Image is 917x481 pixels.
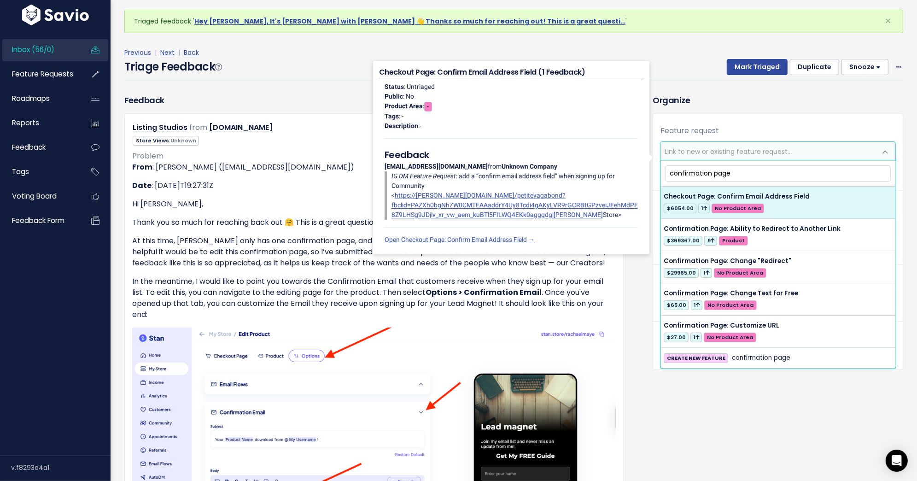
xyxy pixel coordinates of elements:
strong: Unknown Company [502,163,557,170]
a: Feedback form [2,210,76,231]
span: - [420,122,421,129]
span: $27.00 [664,333,689,342]
span: Store Views: [133,136,199,146]
p: In the meantime, I would like to point you towards the Confirmation Email that customers receive ... [132,276,616,320]
a: Next [160,48,175,57]
span: - [424,102,432,111]
div: Open Intercom Messenger [886,450,908,472]
span: Checkout Page: Confirm Email Address Field [664,192,810,201]
span: No Product Area [704,300,756,310]
span: $65.00 [664,300,689,310]
button: Close [876,10,900,32]
p: : [PERSON_NAME] ([EMAIL_ADDRESS][DOMAIN_NAME]) [132,162,616,173]
a: Previous [124,48,151,57]
a: Inbox (56/0) [2,39,76,60]
a: Open Checkout Page: Confirm Email Address Field → [385,236,535,243]
img: logo-white.9d6f32f41409.svg [20,5,91,25]
span: $6054.00 [664,204,696,213]
a: Tags [2,161,76,182]
span: Confirmation Page: Change Text for Free [664,289,798,298]
span: $29965.00 [664,268,699,278]
span: 1 [690,333,702,342]
strong: Options > Confirmation Email [426,287,542,298]
button: Duplicate [790,59,839,76]
strong: Description [385,122,418,129]
p: : [DATE]T19:27:31Z [132,180,616,191]
strong: Date [132,180,152,191]
a: Hey [PERSON_NAME], It's [PERSON_NAME] with [PERSON_NAME] 👋 Thanks so much for reaching out! This ... [194,17,625,26]
div: v.f8293e4a1 [11,456,111,480]
a: Listing Studios [133,122,187,133]
span: Voting Board [12,191,57,201]
p: At this time, [PERSON_NAME] only has one confirmation page, and it is not editable. I am so sorry... [132,235,616,269]
span: Roadmaps [12,94,50,103]
button: Mark Triaged [727,59,788,76]
strong: CREATE NEW FEATURE [667,354,725,362]
span: 1 [701,268,712,278]
a: [DOMAIN_NAME] [209,122,273,133]
p: : add a “confirm email address field” when signing up for Community < Store> [391,171,638,220]
span: No Product Area [712,204,764,213]
h4: Checkout Page: Confirm Email Address Field (1 Feedback) [379,67,643,78]
button: Snooze [841,59,888,76]
a: Feature Requests [2,64,76,85]
p: Thank you so much for reaching back out 🤗 This is a great question! [132,217,616,228]
span: × [885,13,891,29]
span: Inbox (56/0) [12,45,54,54]
h5: Feedback [385,148,638,162]
h4: Triage Feedback [124,59,222,75]
strong: Public [385,93,403,100]
span: No Product Area [714,268,766,278]
a: https://[PERSON_NAME][DOMAIN_NAME]/petitevagabond?fbclid=PAZXh0bgNhZW0CMTEAAaddrY4Uy8Tcdi4gAKyLVR... [391,192,638,218]
span: from [189,122,207,133]
em: IG DM Feature Request [391,172,456,180]
span: Product [719,236,748,246]
strong: Product Area [385,102,423,110]
a: Voting Board [2,186,76,207]
a: Roadmaps [2,88,76,109]
a: Feedback [2,137,76,158]
a: Reports [2,112,76,134]
span: $369367.00 [664,236,702,246]
h3: Feedback [124,94,164,106]
span: Feedback form [12,216,64,225]
p: Hi [PERSON_NAME], [132,199,616,210]
span: Link to new or existing feature request... [665,147,792,156]
span: Feedback [12,142,46,152]
span: Confirmation Page: Customize URL [664,321,779,330]
strong: Tags [385,112,399,120]
label: Feature request [660,125,719,136]
span: Tags [12,167,29,176]
span: Confirmation Page: Change "Redirect" [664,257,791,265]
a: Back [184,48,199,57]
span: Unknown [170,137,196,144]
span: Reports [12,118,39,128]
span: Problem [132,151,164,161]
span: No Product Area [704,333,756,342]
span: 1 [691,300,702,310]
span: Confirmation Page: Ability to Redirect to Another Link [664,224,841,233]
div: : Untriaged : No : : - : from [379,78,643,248]
strong: From [132,162,152,172]
strong: Status [385,83,404,90]
span: 9 [704,236,717,246]
div: Triaged feedback ' ' [124,10,903,33]
strong: [EMAIL_ADDRESS][DOMAIN_NAME] [385,163,488,170]
span: | [176,48,182,57]
span: Feature Requests [12,69,73,79]
span: 1 [698,204,710,213]
span: | [153,48,158,57]
h3: Organize [653,94,903,106]
span: confirmation page [732,352,790,364]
